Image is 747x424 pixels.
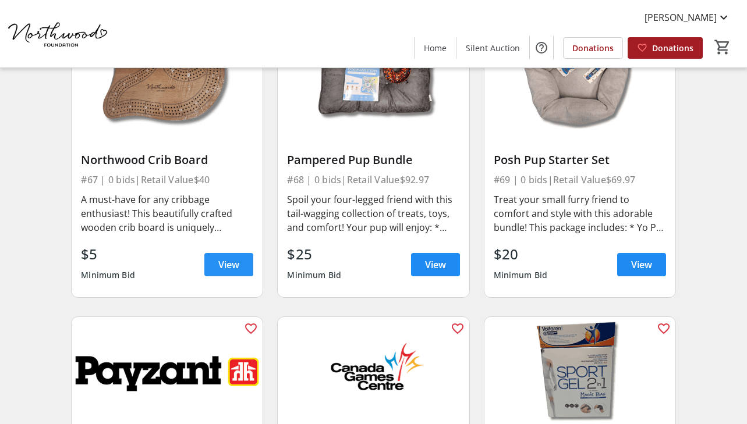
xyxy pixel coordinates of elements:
[494,193,666,234] div: Treat your small furry friend to comfort and style with this adorable bundle! This package includ...
[494,244,548,265] div: $20
[81,244,135,265] div: $5
[287,265,341,286] div: Minimum Bid
[7,5,111,63] img: Northwood Foundation's Logo
[456,37,529,59] a: Silent Auction
[81,172,253,188] div: #67 | 0 bids | Retail Value $40
[635,8,740,27] button: [PERSON_NAME]
[563,37,623,59] a: Donations
[652,42,693,54] span: Donations
[287,153,459,167] div: Pampered Pup Bundle
[451,322,465,336] mat-icon: favorite_outline
[712,37,733,58] button: Cart
[81,153,253,167] div: Northwood Crib Board
[617,253,666,276] a: View
[287,193,459,234] div: Spoil your four-legged friend with this tail-wagging collection of treats, toys, and comfort! You...
[424,42,447,54] span: Home
[631,258,652,272] span: View
[218,258,239,272] span: View
[494,265,548,286] div: Minimum Bid
[484,21,675,129] img: Posh Pup Starter Set
[415,37,456,59] a: Home
[287,244,341,265] div: $25
[411,253,460,276] a: View
[204,253,253,276] a: View
[466,42,520,54] span: Silent Auction
[628,37,703,59] a: Donations
[572,42,614,54] span: Donations
[530,36,553,59] button: Help
[657,322,671,336] mat-icon: favorite_outline
[72,21,263,129] img: Northwood Crib Board
[244,322,258,336] mat-icon: favorite_outline
[645,10,717,24] span: [PERSON_NAME]
[287,172,459,188] div: #68 | 0 bids | Retail Value $92.97
[494,172,666,188] div: #69 | 0 bids | Retail Value $69.97
[81,193,253,234] div: A must-have for any cribbage enthusiast! This beautifully crafted wooden crib board is uniquely d...
[81,265,135,286] div: Minimum Bid
[425,258,446,272] span: View
[278,21,469,129] img: Pampered Pup Bundle
[494,153,666,167] div: Posh Pup Starter Set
